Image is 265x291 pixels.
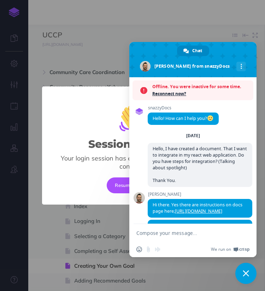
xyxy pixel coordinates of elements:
span: Hello! How can I help you? [153,115,214,121]
textarea: Compose your message... [136,230,234,236]
span: Hello, I have created a document. That I want to integrate in my react web application. Do you ha... [153,146,247,183]
div: Your login session has expired. Please resume to continue. [53,154,212,170]
span: Offline. You were inactive for some time. [152,83,250,90]
span: You will most likely need to use the watch option. [153,223,240,235]
span: Hi there. Yes there are instructions on docs page here; [153,202,242,214]
div: [DATE] [186,134,200,138]
span: snazzyDocs [148,105,219,110]
span: Crisp [239,247,249,252]
span: [PERSON_NAME] [148,192,252,197]
a: [URL][DOMAIN_NAME] [175,208,222,214]
span: Reconnect now? [152,90,250,97]
span: We run on [211,247,231,252]
div: Close chat [235,263,257,284]
span: Insert an emoji [136,247,142,252]
span: Chat [192,46,202,56]
button: Resume session [107,177,158,193]
img: Session expired image [119,105,146,131]
div: More channels [236,62,246,71]
h2: Session expired [88,138,177,150]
